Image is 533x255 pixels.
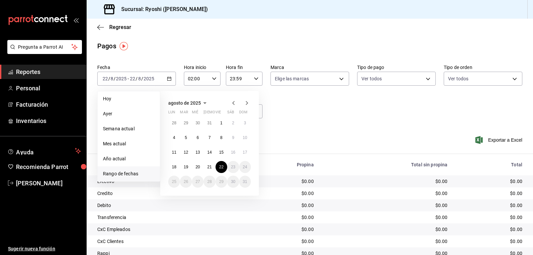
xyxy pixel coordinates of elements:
[168,99,209,107] button: agosto de 2025
[270,65,349,70] label: Marca
[227,161,239,173] button: 23 de agosto de 2025
[116,76,127,81] input: ----
[244,121,246,125] abbr: 3 de agosto de 2025
[209,135,211,140] abbr: 7 de agosto de 2025
[128,76,129,81] span: -
[231,179,235,184] abbr: 30 de agosto de 2025
[219,165,224,169] abbr: 22 de agosto de 2025
[168,100,201,106] span: agosto de 2025
[130,76,136,81] input: --
[246,162,314,167] div: Propina
[196,165,200,169] abbr: 20 de agosto de 2025
[172,150,176,155] abbr: 11 de agosto de 2025
[102,76,108,81] input: --
[227,117,239,129] button: 2 de agosto de 2025
[180,132,192,144] button: 5 de agosto de 2025
[109,24,131,30] span: Regresar
[239,117,251,129] button: 3 de agosto de 2025
[97,65,176,70] label: Fecha
[231,165,235,169] abbr: 23 de agosto de 2025
[227,132,239,144] button: 9 de agosto de 2025
[172,179,176,184] abbr: 25 de agosto de 2025
[168,117,180,129] button: 28 de julio de 2025
[97,24,131,30] button: Regresar
[103,155,155,162] span: Año actual
[16,84,81,93] span: Personal
[204,110,243,117] abbr: jueves
[192,176,204,188] button: 27 de agosto de 2025
[168,132,180,144] button: 4 de agosto de 2025
[324,226,448,233] div: $0.00
[243,135,247,140] abbr: 10 de agosto de 2025
[18,44,72,51] span: Pregunta a Parrot AI
[192,132,204,144] button: 6 de agosto de 2025
[172,121,176,125] abbr: 28 de julio de 2025
[216,161,227,173] button: 22 de agosto de 2025
[232,121,234,125] abbr: 2 de agosto de 2025
[97,190,235,197] div: Credito
[246,214,314,221] div: $0.00
[108,76,110,81] span: /
[324,238,448,245] div: $0.00
[207,121,212,125] abbr: 31 de julio de 2025
[116,5,208,13] h3: Sucursal: Ryoshi ([PERSON_NAME])
[136,76,138,81] span: /
[458,238,522,245] div: $0.00
[172,165,176,169] abbr: 18 de agosto de 2025
[207,179,212,184] abbr: 28 de agosto de 2025
[458,226,522,233] div: $0.00
[16,100,81,109] span: Facturación
[185,135,187,140] abbr: 5 de agosto de 2025
[16,179,81,188] span: [PERSON_NAME]
[97,41,116,51] div: Pagos
[8,245,81,252] span: Sugerir nueva función
[477,136,522,144] button: Exportar a Excel
[16,67,81,76] span: Reportes
[192,161,204,173] button: 20 de agosto de 2025
[458,178,522,185] div: $0.00
[219,150,224,155] abbr: 15 de agosto de 2025
[197,135,199,140] abbr: 6 de agosto de 2025
[324,190,448,197] div: $0.00
[196,179,200,184] abbr: 27 de agosto de 2025
[143,76,155,81] input: ----
[204,161,215,173] button: 21 de agosto de 2025
[110,76,114,81] input: --
[204,146,215,158] button: 14 de agosto de 2025
[168,110,175,117] abbr: lunes
[184,150,188,155] abbr: 12 de agosto de 2025
[97,202,235,209] div: Debito
[180,117,192,129] button: 29 de julio de 2025
[216,117,227,129] button: 1 de agosto de 2025
[207,150,212,155] abbr: 14 de agosto de 2025
[173,135,175,140] abbr: 4 de agosto de 2025
[141,76,143,81] span: /
[216,132,227,144] button: 8 de agosto de 2025
[220,121,223,125] abbr: 1 de agosto de 2025
[227,176,239,188] button: 30 de agosto de 2025
[246,202,314,209] div: $0.00
[458,162,522,167] div: Total
[16,147,72,155] span: Ayuda
[192,110,198,117] abbr: miércoles
[216,146,227,158] button: 15 de agosto de 2025
[138,76,141,81] input: --
[246,190,314,197] div: $0.00
[239,110,248,117] abbr: domingo
[204,117,215,129] button: 31 de julio de 2025
[120,42,128,50] button: Tooltip marker
[204,176,215,188] button: 28 de agosto de 2025
[16,162,81,171] span: Recomienda Parrot
[226,65,263,70] label: Hora fin
[196,150,200,155] abbr: 13 de agosto de 2025
[180,161,192,173] button: 19 de agosto de 2025
[216,176,227,188] button: 29 de agosto de 2025
[103,95,155,102] span: Hoy
[196,121,200,125] abbr: 30 de julio de 2025
[324,178,448,185] div: $0.00
[207,165,212,169] abbr: 21 de agosto de 2025
[243,179,247,184] abbr: 31 de agosto de 2025
[97,226,235,233] div: CxC Empleados
[180,146,192,158] button: 12 de agosto de 2025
